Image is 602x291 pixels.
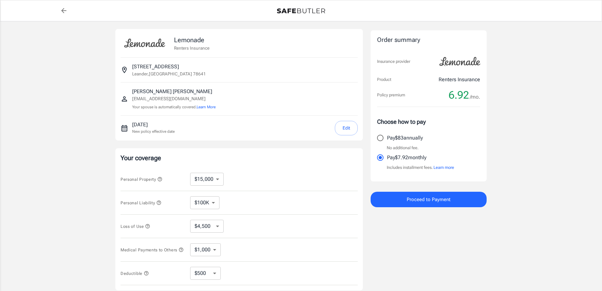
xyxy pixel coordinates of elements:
[197,104,216,110] button: Learn More
[132,71,206,77] p: Leander , [GEOGRAPHIC_DATA] 78641
[377,92,405,98] p: Policy premium
[132,95,216,102] p: [EMAIL_ADDRESS][DOMAIN_NAME]
[377,76,391,83] p: Product
[436,53,484,71] img: Lemonade
[439,76,480,83] p: Renters Insurance
[121,271,149,276] span: Deductible
[174,35,209,45] p: Lemonade
[57,4,70,17] a: back to quotes
[121,177,162,182] span: Personal Property
[449,89,469,102] span: 6.92
[121,269,149,277] button: Deductible
[121,247,184,252] span: Medical Payments to Others
[433,164,454,171] button: Learn more
[174,45,209,51] p: Renters Insurance
[387,164,454,171] p: Includes installment fees.
[121,66,128,74] svg: Insured address
[387,154,426,161] p: Pay $7.92 monthly
[377,58,410,65] p: Insurance provider
[121,200,161,205] span: Personal Liability
[121,246,184,254] button: Medical Payments to Others
[407,195,451,204] span: Proceed to Payment
[335,121,358,135] button: Edit
[371,192,487,207] button: Proceed to Payment
[377,117,480,126] p: Choose how to pay
[132,104,216,110] p: Your spouse is automatically covered.
[132,63,179,71] p: [STREET_ADDRESS]
[132,129,175,134] p: New policy effective date
[121,224,150,229] span: Loss of Use
[121,34,169,52] img: Lemonade
[121,199,161,207] button: Personal Liability
[277,8,325,14] img: Back to quotes
[387,145,419,151] p: No additional fee.
[121,153,358,162] p: Your coverage
[132,121,175,129] p: [DATE]
[121,175,162,183] button: Personal Property
[121,95,128,103] svg: Insured person
[132,88,216,95] p: [PERSON_NAME] [PERSON_NAME]
[121,124,128,132] svg: New policy start date
[377,35,480,45] div: Order summary
[387,134,423,142] p: Pay $83 annually
[121,222,150,230] button: Loss of Use
[470,92,480,102] span: /mo.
